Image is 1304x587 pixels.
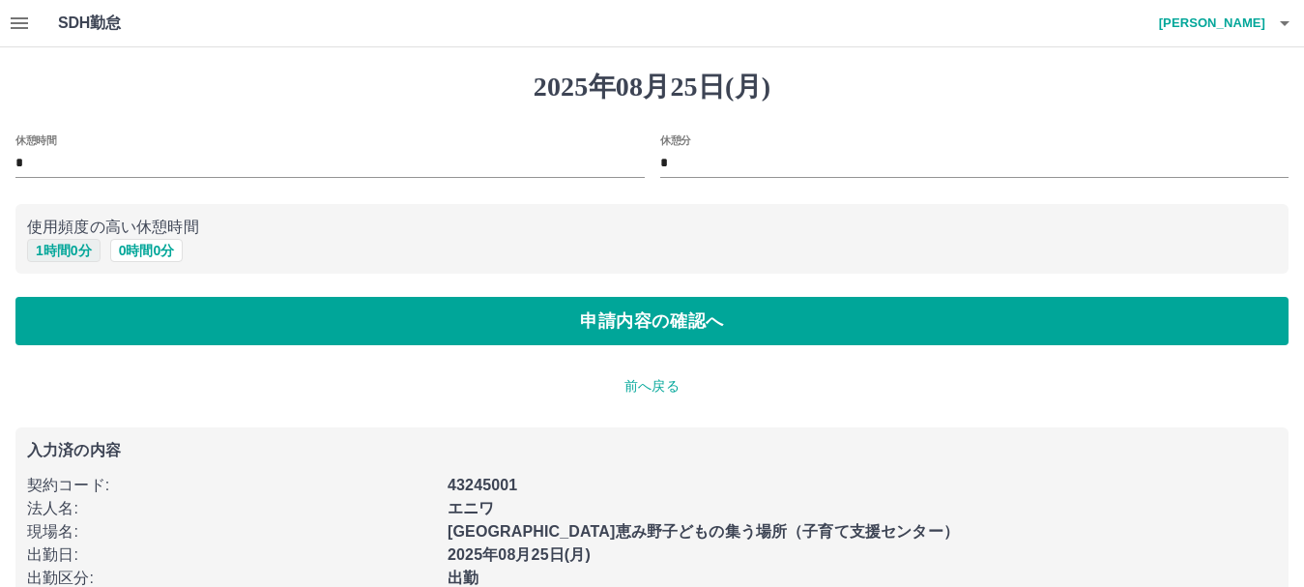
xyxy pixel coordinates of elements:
[27,443,1277,458] p: 入力済の内容
[448,570,478,586] b: 出勤
[448,523,959,540] b: [GEOGRAPHIC_DATA]恵み野子どもの集う場所（子育て支援センター）
[110,239,184,262] button: 0時間0分
[27,474,436,497] p: 契約コード :
[15,132,56,147] label: 休憩時間
[448,477,517,493] b: 43245001
[15,71,1289,103] h1: 2025年08月25日(月)
[448,546,591,563] b: 2025年08月25日(月)
[27,216,1277,239] p: 使用頻度の高い休憩時間
[27,543,436,567] p: 出勤日 :
[15,376,1289,396] p: 前へ戻る
[448,500,494,516] b: エニワ
[27,239,101,262] button: 1時間0分
[15,297,1289,345] button: 申請内容の確認へ
[27,520,436,543] p: 現場名 :
[27,497,436,520] p: 法人名 :
[660,132,691,147] label: 休憩分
